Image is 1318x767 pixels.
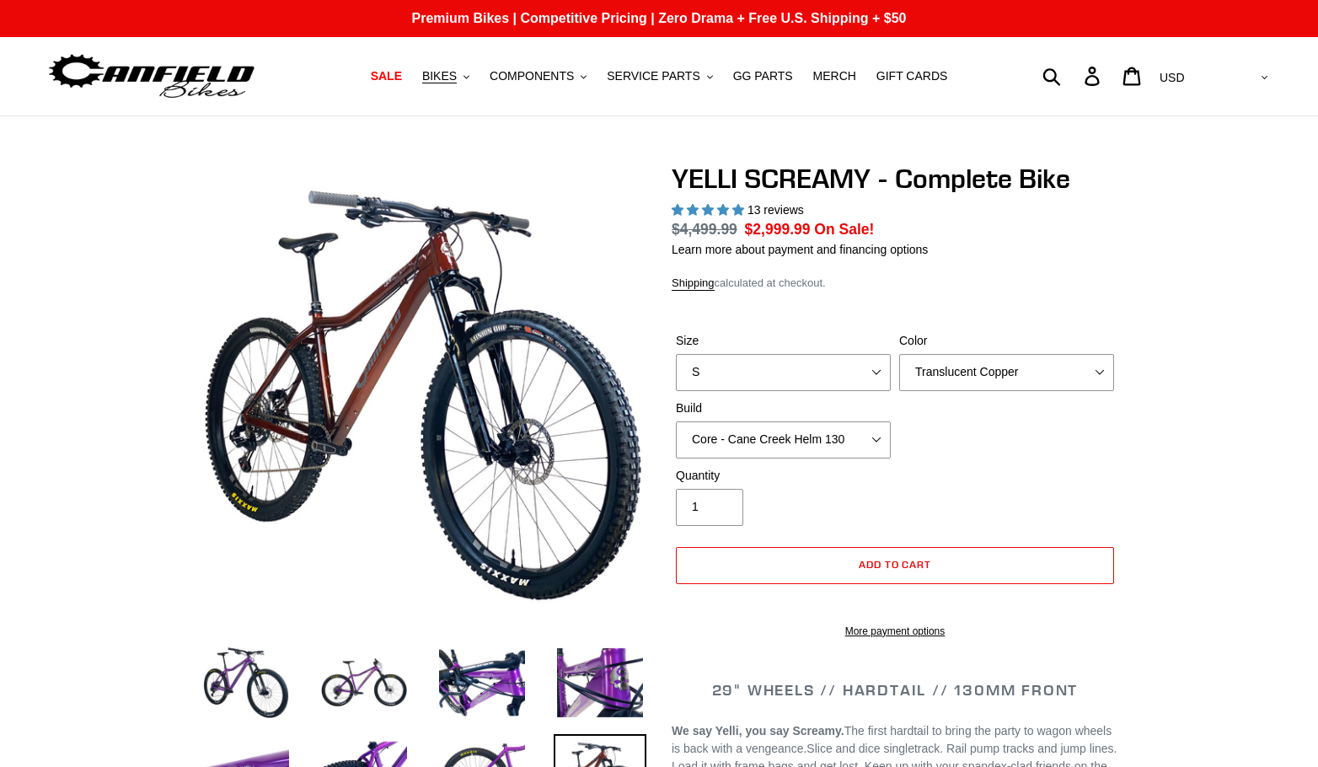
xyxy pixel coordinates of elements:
[813,69,856,83] span: MERCH
[598,65,721,88] button: SERVICE PARTS
[672,724,1112,755] span: The first hardtail to bring the party to wagon wheels is back with a vengeance.
[436,636,528,729] img: Load image into Gallery viewer, YELLI SCREAMY - Complete Bike
[745,221,811,238] span: $2,999.99
[676,332,891,350] label: Size
[422,69,457,83] span: BIKES
[676,624,1114,639] a: More payment options
[672,275,1118,292] div: calculated at checkout.
[554,636,646,729] img: Load image into Gallery viewer, YELLI SCREAMY - Complete Bike
[672,163,1118,195] h1: YELLI SCREAMY - Complete Bike
[1052,57,1095,94] input: Search
[868,65,956,88] a: GIFT CARDS
[676,467,891,485] label: Quantity
[712,680,1079,700] span: 29" WHEELS // HARDTAIL // 130MM FRONT
[814,218,874,240] span: On Sale!
[676,400,891,417] label: Build
[676,547,1114,584] button: Add to cart
[607,69,699,83] span: SERVICE PARTS
[318,636,410,729] img: Load image into Gallery viewer, YELLI SCREAMY - Complete Bike
[672,724,844,737] b: We say Yelli, you say Screamy.
[371,69,402,83] span: SALE
[876,69,948,83] span: GIFT CARDS
[672,203,747,217] span: 5.00 stars
[733,69,793,83] span: GG PARTS
[200,636,292,729] img: Load image into Gallery viewer, YELLI SCREAMY - Complete Bike
[362,65,410,88] a: SALE
[414,65,478,88] button: BIKES
[747,203,804,217] span: 13 reviews
[672,243,928,256] a: Learn more about payment and financing options
[805,65,865,88] a: MERCH
[672,221,737,238] s: $4,499.99
[672,276,715,291] a: Shipping
[899,332,1114,350] label: Color
[859,558,932,571] span: Add to cart
[481,65,595,88] button: COMPONENTS
[725,65,801,88] a: GG PARTS
[490,69,574,83] span: COMPONENTS
[46,50,257,103] img: Canfield Bikes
